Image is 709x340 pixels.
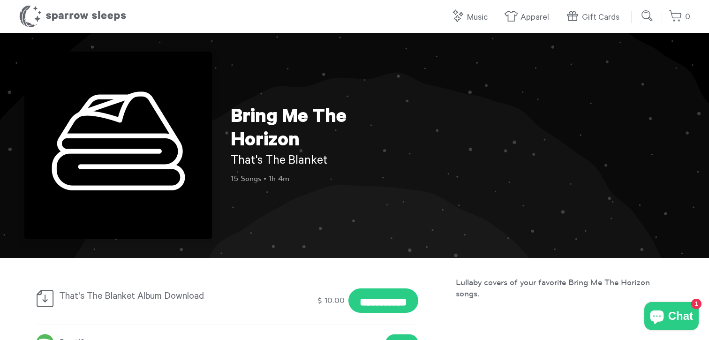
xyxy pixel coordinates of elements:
[451,8,492,28] a: Music
[231,154,400,170] h2: That's The Blanket
[19,5,127,28] h1: Sparrow Sleeps
[638,7,657,25] input: Submit
[669,7,690,27] a: 0
[316,292,346,309] div: $ 10.00
[566,8,624,28] a: Gift Cards
[231,174,400,184] p: 15 Songs • 1h 4m
[36,288,233,308] div: That's The Blanket Album Download
[24,52,212,239] img: Bring Me The Horizon - That's The Blanket
[231,107,400,154] h1: Bring Me The Horizon
[456,277,673,299] p: Lullaby covers of your favorite Bring Me The Horizon songs.
[641,302,701,332] inbox-online-store-chat: Shopify online store chat
[504,8,554,28] a: Apparel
